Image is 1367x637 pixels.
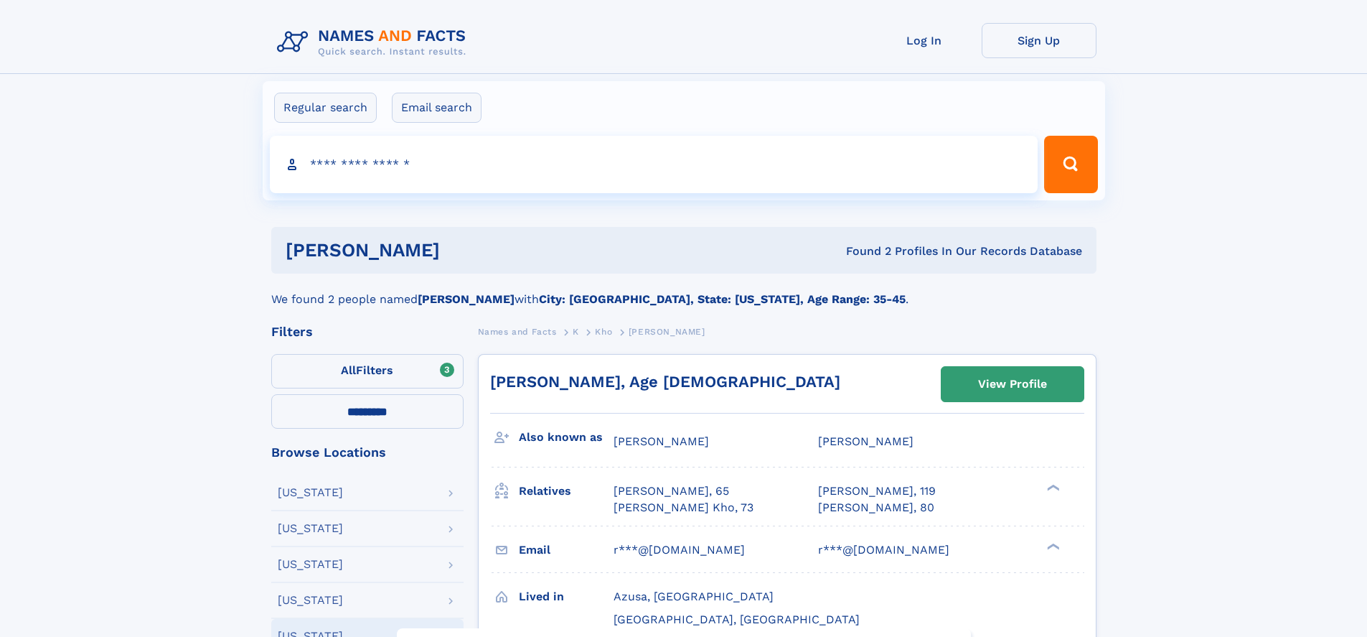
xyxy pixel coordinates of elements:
[286,241,643,259] h1: [PERSON_NAME]
[643,243,1082,259] div: Found 2 Profiles In Our Records Database
[614,543,745,557] span: r***@[DOMAIN_NAME]
[614,483,729,499] a: [PERSON_NAME], 65
[595,322,612,340] a: Kho
[271,325,464,338] div: Filters
[818,483,936,499] a: [PERSON_NAME], 119
[982,23,1096,58] a: Sign Up
[818,543,949,557] span: r***@[DOMAIN_NAME]
[478,322,557,340] a: Names and Facts
[1043,483,1061,493] div: ❯
[341,363,356,377] span: All
[278,523,343,534] div: [US_STATE]
[418,292,515,306] b: [PERSON_NAME]
[271,23,478,62] img: Logo Names and Facts
[278,559,343,570] div: [US_STATE]
[392,93,481,123] label: Email search
[270,136,1038,193] input: search input
[539,292,906,306] b: City: [GEOGRAPHIC_DATA], State: [US_STATE], Age Range: 35-45
[595,327,612,337] span: Kho
[573,327,579,337] span: K
[271,354,464,389] label: Filters
[978,368,1047,401] div: View Profile
[573,322,579,340] a: K
[519,585,614,609] h3: Lived in
[818,434,913,448] span: [PERSON_NAME]
[818,500,934,516] a: [PERSON_NAME], 80
[519,425,614,450] h3: Also known as
[614,434,709,448] span: [PERSON_NAME]
[490,373,840,391] a: [PERSON_NAME], Age [DEMOGRAPHIC_DATA]
[614,590,774,603] span: Azusa, [GEOGRAPHIC_DATA]
[278,595,343,606] div: [US_STATE]
[1044,136,1097,193] button: Search Button
[271,274,1096,308] div: We found 2 people named with .
[629,327,705,337] span: [PERSON_NAME]
[519,479,614,503] h3: Relatives
[614,613,860,626] span: [GEOGRAPHIC_DATA], [GEOGRAPHIC_DATA]
[1043,541,1061,551] div: ❯
[941,367,1084,401] a: View Profile
[271,446,464,459] div: Browse Locations
[614,500,753,516] a: [PERSON_NAME] Kho, 73
[519,538,614,562] h3: Email
[867,23,982,58] a: Log In
[274,93,377,123] label: Regular search
[278,487,343,498] div: [US_STATE]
